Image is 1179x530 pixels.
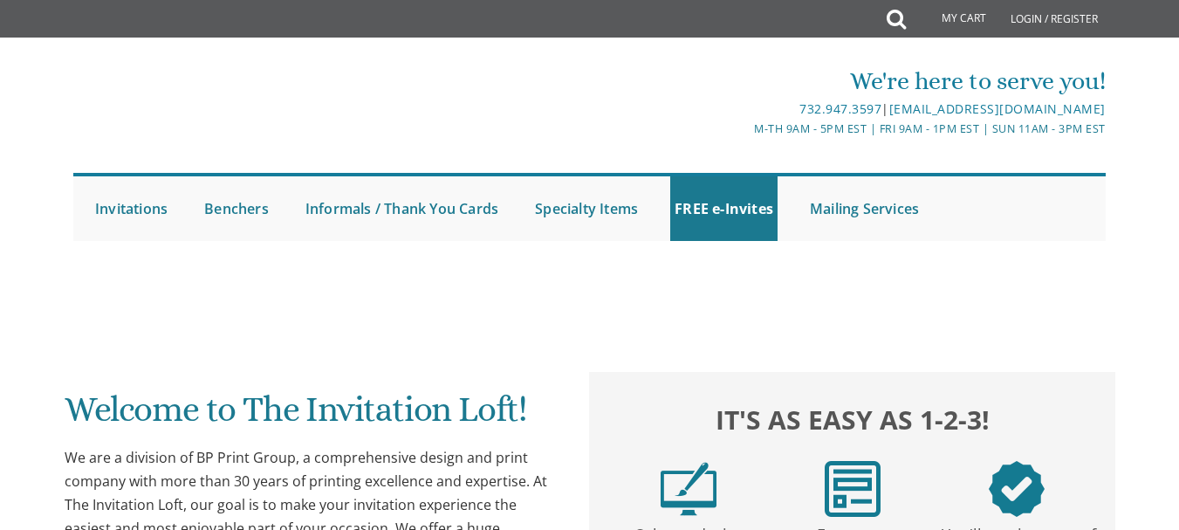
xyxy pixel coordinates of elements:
[825,461,881,517] img: step2.png
[805,176,923,241] a: Mailing Services
[607,401,1099,439] h2: It's as easy as 1-2-3!
[65,390,557,442] h1: Welcome to The Invitation Loft!
[799,100,881,117] a: 732.947.3597
[889,100,1106,117] a: [EMAIL_ADDRESS][DOMAIN_NAME]
[418,64,1106,99] div: We're here to serve you!
[670,176,778,241] a: FREE e-Invites
[989,461,1045,517] img: step3.png
[904,2,998,37] a: My Cart
[418,120,1106,138] div: M-Th 9am - 5pm EST | Fri 9am - 1pm EST | Sun 11am - 3pm EST
[91,176,172,241] a: Invitations
[418,99,1106,120] div: |
[531,176,642,241] a: Specialty Items
[661,461,716,517] img: step1.png
[200,176,273,241] a: Benchers
[301,176,503,241] a: Informals / Thank You Cards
